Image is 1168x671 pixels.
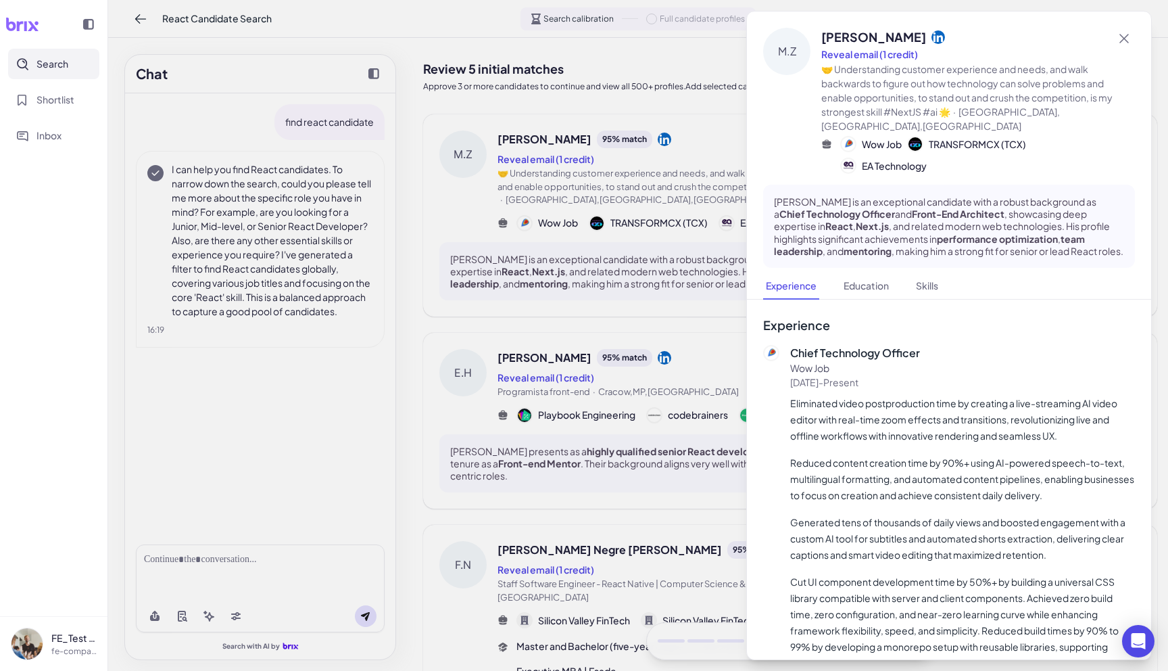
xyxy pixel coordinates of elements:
h3: Experience [763,316,1135,334]
button: Search [8,49,99,79]
strong: performance optimization [937,233,1058,245]
p: Chief Technology Officer [790,345,1135,361]
span: · [953,106,956,118]
button: Skills [913,273,941,300]
img: 5ed69bc05bf8448c9af6ae11bb833557.webp [11,628,43,660]
img: 公司logo [764,346,778,360]
strong: team leadership [774,233,1085,257]
strong: Chief Technology Officer [779,208,895,220]
button: Experience [763,273,819,300]
span: Inbox [36,129,62,143]
p: Eliminated video postproduction time by creating a live-streaming AI video editor with real-time ... [790,395,1135,444]
span: Shortlist [36,93,74,107]
p: Generated tens of thousands of daily views and boosted engagement with a custom AI tool for subti... [790,514,1135,563]
button: Reveal email (1 credit) [821,47,918,62]
button: Inbox [8,120,99,151]
p: FE_Test Alpha [51,631,97,645]
button: Education [841,273,892,300]
span: [PERSON_NAME] [821,28,926,46]
p: fe-company [51,645,97,657]
strong: mentoring [844,245,892,257]
p: Wow Job [790,361,1135,375]
span: EA Technology [862,159,927,173]
p: [PERSON_NAME] is an exceptional candidate with a robust background as a and , showcasing deep exp... [774,195,1124,257]
strong: Front-End Architect [912,208,1004,220]
img: 公司logo [842,137,855,151]
img: 公司logo [842,159,855,172]
p: [DATE] - Present [790,375,1135,390]
strong: Next.js [856,220,889,232]
span: Search [36,57,68,71]
div: Open Intercom Messenger [1122,625,1154,657]
img: 公司logo [908,137,922,151]
span: Wow Job [862,137,902,152]
strong: React [825,220,853,232]
span: TRANSFORMCX (TCX) [929,137,1026,152]
div: M.Z [763,28,810,75]
p: Reduced content creation time by 90%+ using AI-powered speech-to-text, multilingual formatting, a... [790,455,1135,503]
nav: Tabs [763,273,1135,300]
button: Shortlist [8,85,99,115]
span: 🤝 Understanding customer experience and needs, and walk backwards to figure out how technology ca... [821,63,1113,118]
